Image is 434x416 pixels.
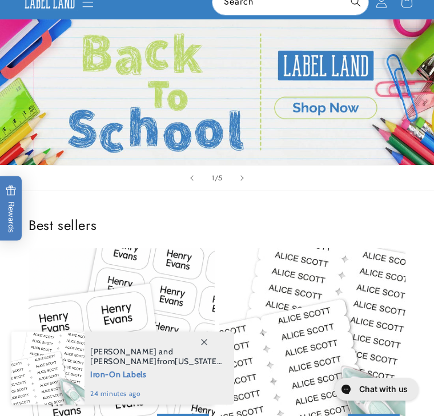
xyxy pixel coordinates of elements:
[215,172,219,184] span: /
[90,366,174,376] span: [GEOGRAPHIC_DATA]
[90,366,222,381] span: Iron-On Labels
[6,185,17,232] span: Rewards
[179,165,204,191] button: Previous slide
[230,165,255,191] button: Next slide
[218,172,223,184] span: 5
[90,346,173,366] span: [PERSON_NAME] and [PERSON_NAME]
[329,374,423,405] iframe: Gorgias live chat messenger
[211,172,215,184] span: 1
[29,216,405,234] h2: Best sellers
[90,347,222,366] span: from , purchased
[175,356,221,366] span: [US_STATE]
[90,389,222,399] span: 24 minutes ago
